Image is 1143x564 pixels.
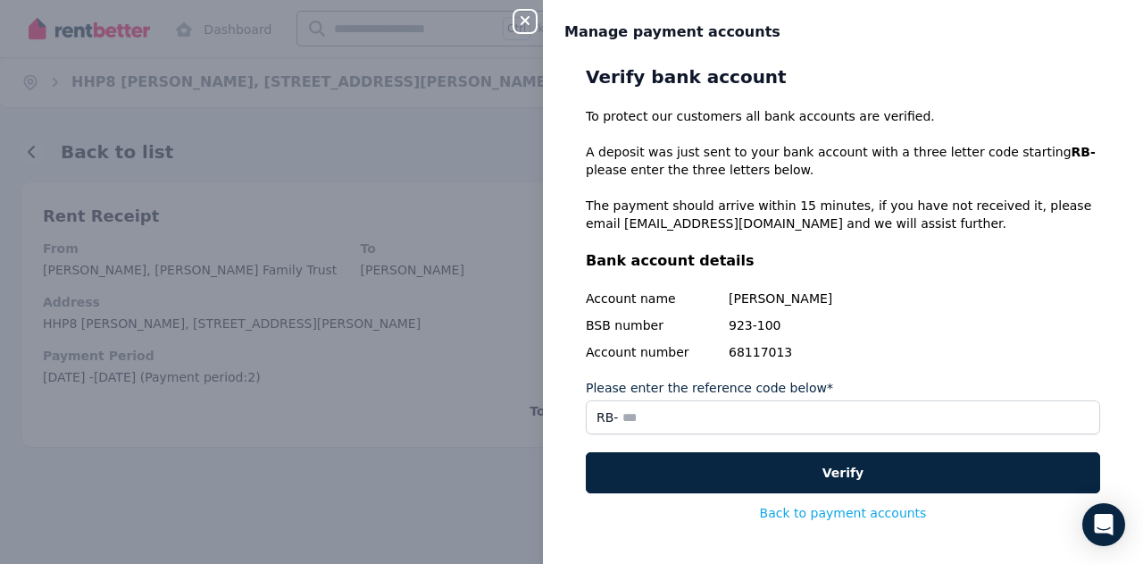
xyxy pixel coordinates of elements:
label: Please enter the reference code below* [586,379,833,397]
p: To protect our customers all bank accounts are verified. [586,107,1100,125]
p: The payment should arrive within 15 minutes, if you have not received it, please email and we wil... [586,197,1100,232]
span: 68117013 [729,343,1100,361]
p: Bank account details [586,250,1100,272]
a: [EMAIL_ADDRESS][DOMAIN_NAME] [624,216,843,231]
button: Verify [586,452,1100,493]
span: Manage payment accounts [564,21,780,43]
strong: RB- [1072,145,1096,159]
span: [PERSON_NAME] [729,290,1100,307]
h2: Verify bank account [586,64,1100,89]
div: BSB number [586,316,720,334]
div: Account name [586,290,720,307]
div: Account number [586,343,720,361]
button: Back to payment accounts [760,504,927,522]
span: 923-100 [729,316,1100,334]
div: Open Intercom Messenger [1082,503,1125,546]
p: A deposit was just sent to your bank account with a three letter code starting please enter the t... [586,143,1100,179]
